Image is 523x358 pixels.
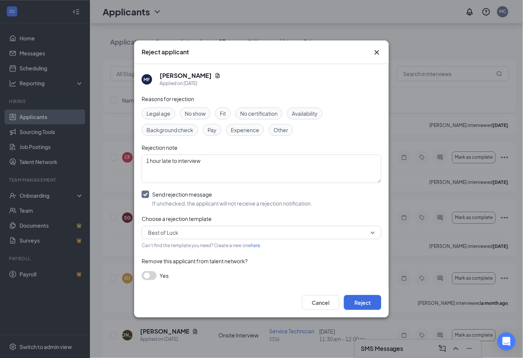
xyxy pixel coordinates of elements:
[302,295,339,310] button: Cancel
[215,73,221,79] svg: Document
[240,109,278,118] span: No certification
[142,243,261,248] span: Can't find the template you need? Create a new one .
[231,126,259,134] span: Experience
[142,144,178,151] span: Rejection note
[144,76,150,83] div: MF
[498,333,516,351] div: Open Intercom Messenger
[220,109,226,118] span: Fit
[146,126,193,134] span: Background check
[160,72,212,80] h5: [PERSON_NAME]
[142,258,248,264] span: Remove this applicant from talent network?
[273,126,288,134] span: Other
[251,243,260,248] a: here
[185,109,206,118] span: No show
[292,109,318,118] span: Availability
[142,95,194,102] span: Reasons for rejection
[372,48,381,57] button: Close
[208,126,217,134] span: Pay
[148,227,178,238] span: Best of Luck
[142,215,212,222] span: Choose a rejection template
[142,155,381,183] textarea: 1 hour late to interview
[344,295,381,310] button: Reject
[160,271,169,280] span: Yes
[372,48,381,57] svg: Cross
[146,109,170,118] span: Legal age
[142,48,189,56] h3: Reject applicant
[160,80,221,87] div: Applied on [DATE]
